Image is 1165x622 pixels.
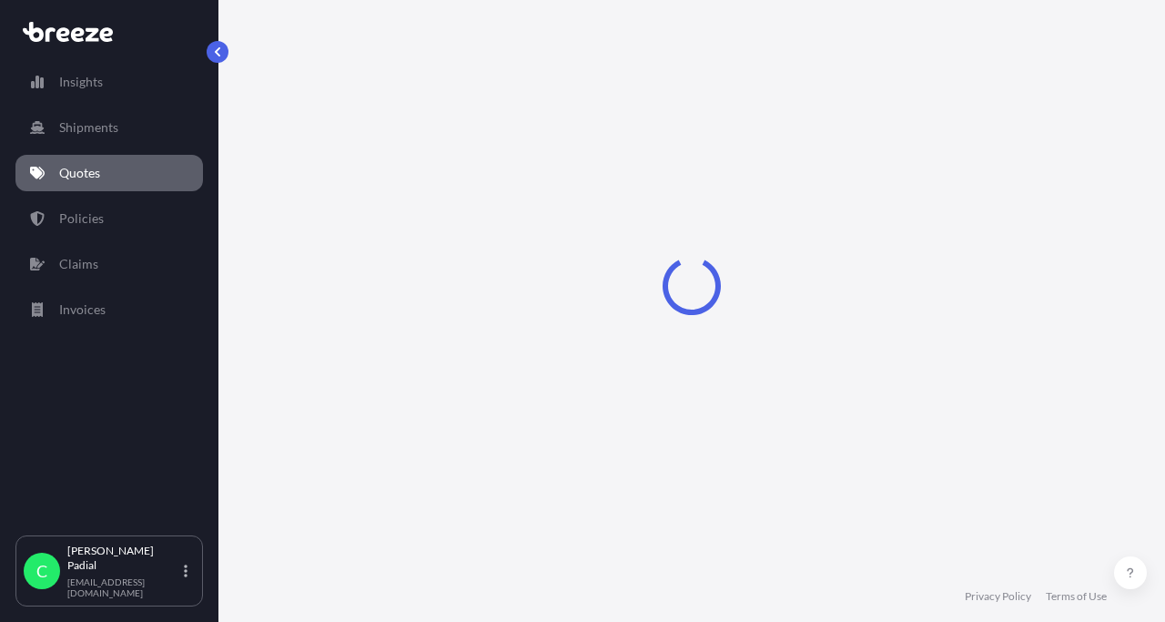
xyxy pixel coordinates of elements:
[15,200,203,237] a: Policies
[59,118,118,137] p: Shipments
[15,291,203,328] a: Invoices
[15,109,203,146] a: Shipments
[15,64,203,100] a: Insights
[59,73,103,91] p: Insights
[59,209,104,228] p: Policies
[67,544,180,573] p: [PERSON_NAME] Padial
[67,576,180,598] p: [EMAIL_ADDRESS][DOMAIN_NAME]
[15,155,203,191] a: Quotes
[965,589,1031,604] a: Privacy Policy
[36,562,47,580] span: C
[59,255,98,273] p: Claims
[59,164,100,182] p: Quotes
[1046,589,1107,604] a: Terms of Use
[59,301,106,319] p: Invoices
[15,246,203,282] a: Claims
